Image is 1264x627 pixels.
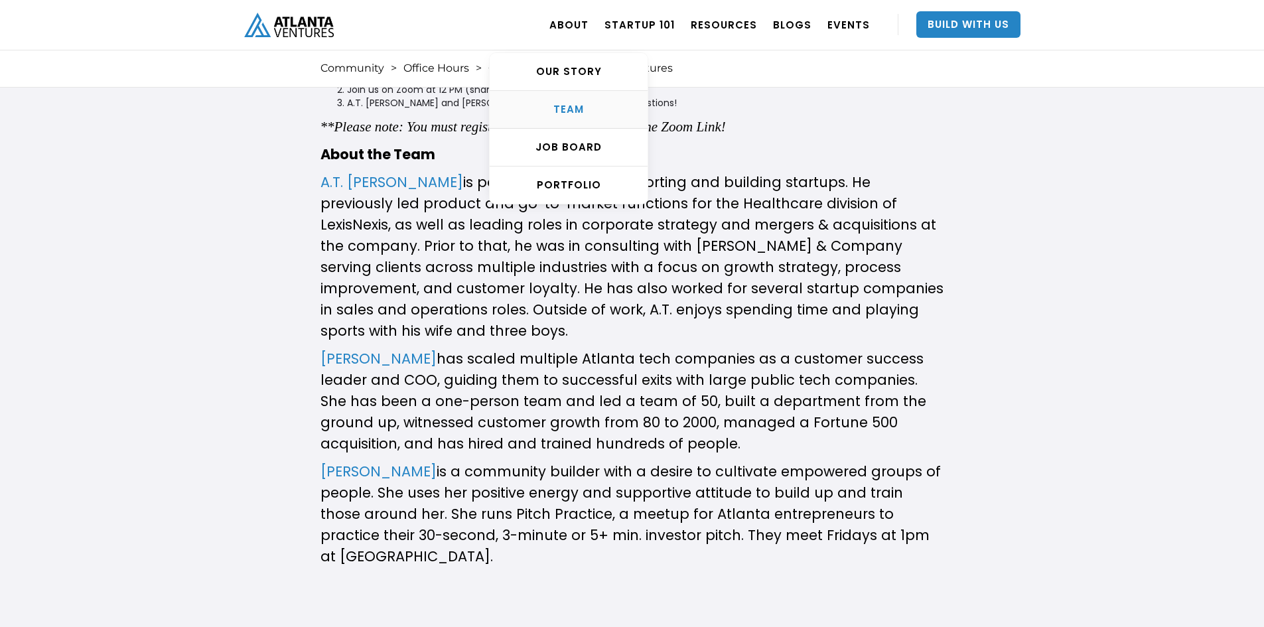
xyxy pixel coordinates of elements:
div: Office Hours with Atlanta Ventures [488,62,673,75]
div: > [476,62,482,75]
li: Join us on Zoom at 12 PM (sharp!) [347,83,944,96]
li: A.T. [PERSON_NAME] and [PERSON_NAME] will answer ALL your questions! [347,96,944,109]
p: is a community builder with a desire to cultivate empowered groups of people. She uses her positi... [320,461,944,567]
div: OUR STORY [490,65,648,78]
a: Build With Us [916,11,1020,38]
a: ABOUT [549,6,589,43]
p: is passionate about supporting and building startups. He previously led product and go-to-market ... [320,172,944,342]
a: TEAM [490,91,648,129]
a: OUR STORY [490,53,648,91]
a: EVENTS [827,6,870,43]
a: Community [320,62,384,75]
div: Job Board [490,141,648,154]
a: A.T. [PERSON_NAME] [320,173,463,192]
em: **Please note: You must register for this event to receive the Zoom Link! [320,119,726,135]
a: Startup 101 [604,6,675,43]
a: Job Board [490,129,648,167]
p: ‍ [320,574,944,595]
a: BLOGS [773,6,811,43]
a: [PERSON_NAME] [320,462,437,481]
strong: About the Team [320,145,435,164]
a: PORTFOLIO [490,167,648,204]
p: has scaled multiple Atlanta tech companies as a customer success leader and COO, guiding them to ... [320,348,944,454]
div: PORTFOLIO [490,178,648,192]
div: TEAM [490,103,648,116]
a: Office Hours [403,62,469,75]
a: RESOURCES [691,6,757,43]
div: > [391,62,397,75]
a: [PERSON_NAME] [320,349,437,368]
